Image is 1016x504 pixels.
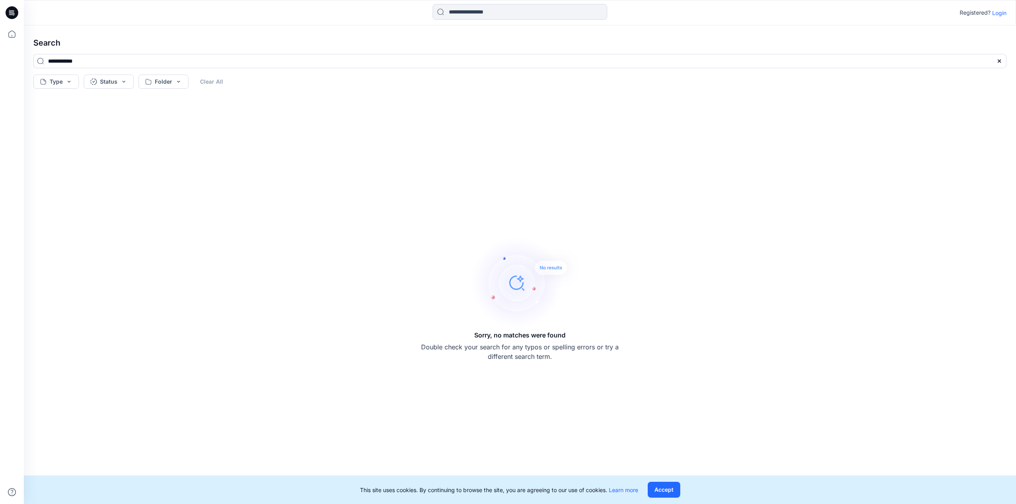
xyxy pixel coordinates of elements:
[474,330,566,340] h5: Sorry, no matches were found
[992,9,1006,17] p: Login
[139,75,189,89] button: Folder
[27,32,1013,54] h4: Search
[960,8,991,17] p: Registered?
[471,235,582,330] img: Sorry, no matches were found
[421,342,619,361] p: Double check your search for any typos or spelling errors or try a different search term.
[609,487,638,493] a: Learn more
[648,482,680,498] button: Accept
[33,75,79,89] button: Type
[84,75,134,89] button: Status
[360,486,638,494] p: This site uses cookies. By continuing to browse the site, you are agreeing to our use of cookies.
